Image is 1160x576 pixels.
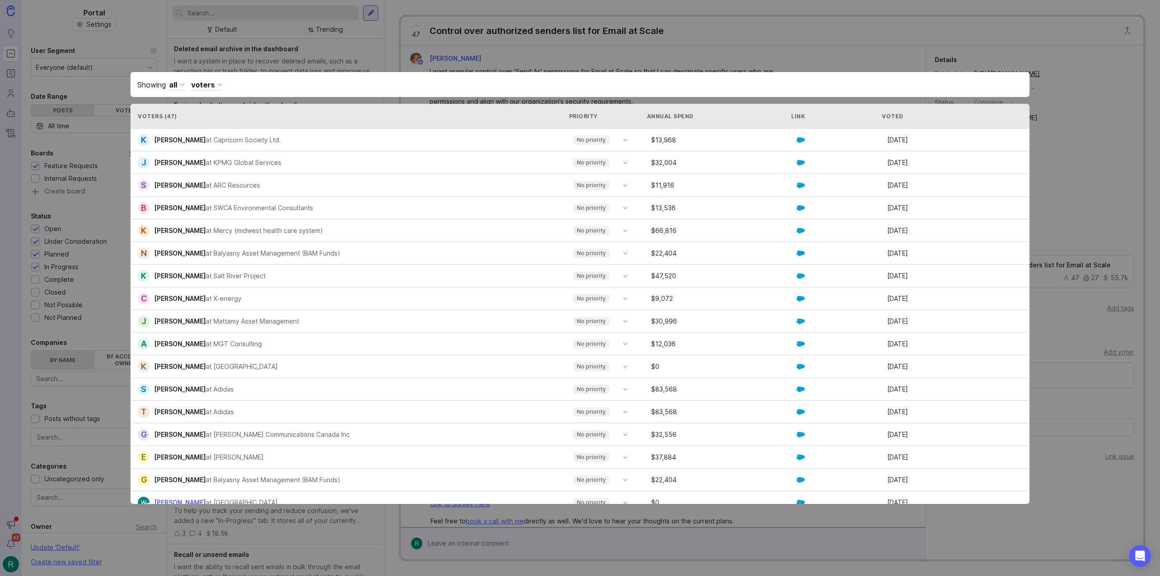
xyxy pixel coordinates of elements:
[648,250,797,257] div: $ 22,404
[887,181,908,189] time: [DATE]
[154,272,206,280] span: [PERSON_NAME]
[206,339,262,349] div: at MGT Consulting
[882,112,1023,120] div: Voted
[568,473,633,487] div: toggle menu
[154,363,206,370] span: [PERSON_NAME]
[568,178,633,193] div: toggle menu
[206,226,323,236] div: at Mercy (midwest health care system)
[138,293,150,305] div: C
[1129,545,1151,567] div: Open Intercom Messenger
[887,204,908,212] time: [DATE]
[568,382,633,397] div: toggle menu
[154,227,206,234] span: [PERSON_NAME]
[577,295,606,302] p: No priority
[791,112,805,120] div: Link
[887,272,908,280] time: [DATE]
[206,384,234,394] div: at Adidas
[648,386,797,392] div: $ 83,568
[887,136,908,144] time: [DATE]
[154,204,206,212] span: [PERSON_NAME]
[577,340,606,348] p: No priority
[154,340,206,348] span: [PERSON_NAME]
[568,337,633,351] div: toggle menu
[206,498,278,508] div: at [GEOGRAPHIC_DATA]
[618,272,633,280] svg: toggle icon
[138,202,150,214] div: B
[206,294,242,304] div: at X-energy
[797,136,805,144] img: GKxMRLiRsgdWqxrdBeWfGK5kaZ2alx1WifDSa2kSTsK6wyJURKhUuPoQRYzjholVGzT2A2owx2gHwZoyZHHCYJ8YNOAZj3DSg...
[887,340,908,348] time: [DATE]
[154,408,206,416] span: [PERSON_NAME]
[568,133,633,147] div: toggle menu
[648,341,797,347] div: $ 12,036
[797,181,805,189] img: GKxMRLiRsgdWqxrdBeWfGK5kaZ2alx1WifDSa2kSTsK6wyJURKhUuPoQRYzjholVGzT2A2owx2gHwZoyZHHCYJ8YNOAZj3DSg...
[618,408,633,416] svg: toggle icon
[648,273,797,279] div: $ 47,520
[154,249,206,257] span: [PERSON_NAME]
[618,182,633,189] svg: toggle icon
[154,385,206,393] span: [PERSON_NAME]
[568,291,633,306] div: toggle menu
[648,182,797,189] div: $ 11,916
[797,340,805,348] img: GKxMRLiRsgdWqxrdBeWfGK5kaZ2alx1WifDSa2kSTsK6wyJURKhUuPoQRYzjholVGzT2A2owx2gHwZoyZHHCYJ8YNOAZj3DSg...
[568,155,633,170] div: toggle menu
[577,250,606,257] p: No priority
[577,227,606,234] p: No priority
[797,204,805,212] img: GKxMRLiRsgdWqxrdBeWfGK5kaZ2alx1WifDSa2kSTsK6wyJURKhUuPoQRYzjholVGzT2A2owx2gHwZoyZHHCYJ8YNOAZj3DSg...
[138,270,273,282] a: K[PERSON_NAME]at Salt River Project
[618,340,633,348] svg: toggle icon
[568,246,633,261] div: toggle menu
[206,180,260,190] div: at ARC Resources
[618,250,633,257] svg: toggle icon
[568,405,633,419] div: toggle menu
[887,159,908,166] time: [DATE]
[577,454,606,461] p: No priority
[797,227,805,235] img: GKxMRLiRsgdWqxrdBeWfGK5kaZ2alx1WifDSa2kSTsK6wyJURKhUuPoQRYzjholVGzT2A2owx2gHwZoyZHHCYJ8YNOAZj3DSg...
[887,363,908,370] time: [DATE]
[797,385,805,393] img: GKxMRLiRsgdWqxrdBeWfGK5kaZ2alx1WifDSa2kSTsK6wyJURKhUuPoQRYzjholVGzT2A2owx2gHwZoyZHHCYJ8YNOAZj3DSg...
[206,158,281,168] div: at KPMG Global Services
[138,179,267,191] a: S[PERSON_NAME]at ARC Resources
[138,474,150,486] div: G
[138,383,150,395] div: S
[887,499,908,506] time: [DATE]
[138,134,288,146] a: K[PERSON_NAME]at Capricorn Society Ltd.
[577,363,606,370] p: No priority
[618,204,633,212] svg: toggle icon
[206,271,266,281] div: at Salt River Project
[568,269,633,283] div: toggle menu
[138,225,330,237] a: K[PERSON_NAME]at Mercy (midwest health care system)
[138,157,289,169] a: J[PERSON_NAME]at KPMG Global Services
[568,223,633,238] div: toggle menu
[887,476,908,484] time: [DATE]
[887,385,908,393] time: [DATE]
[568,314,633,329] div: toggle menu
[618,454,633,461] svg: toggle icon
[206,135,281,145] div: at Capricorn Society Ltd.
[206,248,340,258] div: at Balyasny Asset Management (BAM Funds)
[797,249,805,257] img: GKxMRLiRsgdWqxrdBeWfGK5kaZ2alx1WifDSa2kSTsK6wyJURKhUuPoQRYzjholVGzT2A2owx2gHwZoyZHHCYJ8YNOAZj3DSg...
[647,112,788,120] div: Annual Spend
[138,270,150,282] div: K
[138,451,271,463] a: E[PERSON_NAME]at [PERSON_NAME]
[145,503,152,510] img: member badge
[618,227,633,234] svg: toggle icon
[797,317,805,325] img: GKxMRLiRsgdWqxrdBeWfGK5kaZ2alx1WifDSa2kSTsK6wyJURKhUuPoQRYzjholVGzT2A2owx2gHwZoyZHHCYJ8YNOAZj3DSg...
[887,317,908,325] time: [DATE]
[577,159,606,166] p: No priority
[568,201,633,215] div: toggle menu
[618,499,633,506] svg: toggle icon
[138,361,150,373] div: K
[138,293,249,305] a: C[PERSON_NAME]at X-energy
[648,205,797,211] div: $ 13,536
[887,408,908,416] time: [DATE]
[154,295,206,302] span: [PERSON_NAME]
[887,227,908,234] time: [DATE]
[138,157,150,169] div: J
[154,431,206,438] span: [PERSON_NAME]
[618,318,633,325] svg: toggle icon
[138,361,285,373] a: K[PERSON_NAME]at [GEOGRAPHIC_DATA]
[138,202,320,214] a: B[PERSON_NAME]at SWCA Environmental Consultants
[577,408,606,416] p: No priority
[138,225,150,237] div: K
